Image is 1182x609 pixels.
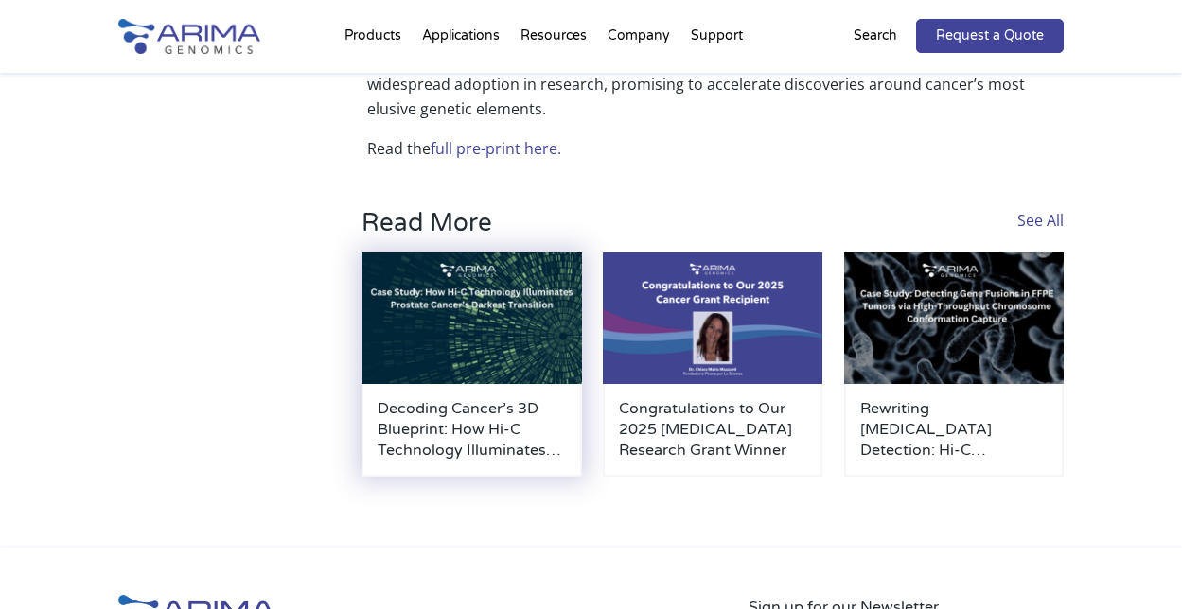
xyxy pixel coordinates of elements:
a: Congratulations to Our 2025 [MEDICAL_DATA] Research Grant Winner [619,398,806,461]
img: Arima-Genomics-logo [118,19,260,54]
a: See All [1017,210,1064,231]
img: Arima-March-Blog-Post-Banner-2-500x300.jpg [844,252,1064,384]
a: full pre-print here. [431,138,561,159]
h3: Read More [362,208,703,252]
p: Search [854,24,897,48]
a: Decoding Cancer’s 3D Blueprint: How Hi-C Technology Illuminates [MEDICAL_DATA] Cancer’s Darkest T... [378,398,565,461]
img: Arima-March-Blog-Post-Banner-3-500x300.jpg [362,252,581,384]
img: genome-assembly-grant-2025-500x300.png [603,252,822,384]
p: Read the [367,136,1064,161]
a: Request a Quote [916,19,1064,53]
a: Rewriting [MEDICAL_DATA] Detection: Hi-C Technology Uncovers Gene Fusions Missed by Standard Methods [860,398,1048,461]
p: The ec3D algorithm and its open-source availability (via AmpliconSuite) set the stage for widespr... [367,47,1064,136]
